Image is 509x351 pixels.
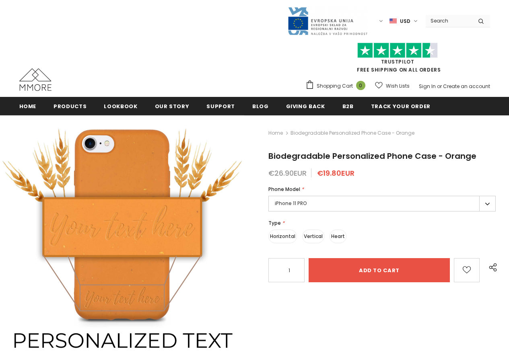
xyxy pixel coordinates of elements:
[330,230,346,243] label: Heart
[386,82,410,90] span: Wish Lists
[375,79,410,93] a: Wish Lists
[252,103,269,110] span: Blog
[54,103,87,110] span: Products
[287,6,368,36] img: Javni Razpis
[309,258,450,282] input: Add to cart
[357,43,438,58] img: Trust Pilot Stars
[342,103,354,110] span: B2B
[268,220,281,226] span: Type
[443,83,490,90] a: Create an account
[389,18,397,25] img: USD
[356,81,365,90] span: 0
[302,230,324,243] label: Vertical
[286,97,325,115] a: Giving back
[287,17,368,24] a: Javni Razpis
[206,103,235,110] span: support
[19,68,52,91] img: MMORE Cases
[268,230,297,243] label: Horizontal
[268,168,307,178] span: €26.90EUR
[437,83,442,90] span: or
[381,58,414,65] a: Trustpilot
[268,128,283,138] a: Home
[342,97,354,115] a: B2B
[426,15,472,27] input: Search Site
[54,97,87,115] a: Products
[291,128,414,138] span: Biodegradable Personalized Phone Case - Orange
[206,97,235,115] a: support
[317,82,353,90] span: Shopping Cart
[252,97,269,115] a: Blog
[155,97,190,115] a: Our Story
[19,103,37,110] span: Home
[305,46,490,73] span: FREE SHIPPING ON ALL ORDERS
[19,97,37,115] a: Home
[305,80,369,92] a: Shopping Cart 0
[155,103,190,110] span: Our Story
[371,103,431,110] span: Track your order
[268,150,476,162] span: Biodegradable Personalized Phone Case - Orange
[268,186,300,193] span: Phone Model
[104,103,137,110] span: Lookbook
[419,83,436,90] a: Sign In
[371,97,431,115] a: Track your order
[268,196,496,211] label: iPhone 11 PRO
[400,17,410,25] span: USD
[286,103,325,110] span: Giving back
[104,97,137,115] a: Lookbook
[317,168,354,178] span: €19.80EUR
